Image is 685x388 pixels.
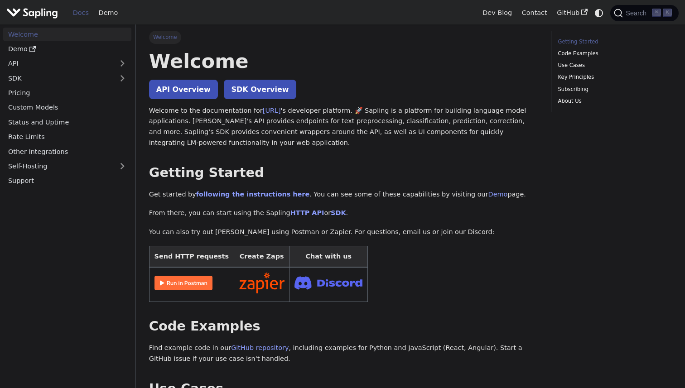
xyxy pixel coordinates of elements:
a: Welcome [3,28,131,41]
p: Find example code in our , including examples for Python and JavaScript (React, Angular). Start a... [149,343,538,364]
a: Rate Limits [3,130,131,144]
span: Search [623,10,652,17]
a: GitHub [552,6,592,20]
a: Getting Started [558,38,669,46]
button: Expand sidebar category 'SDK' [113,72,131,85]
h2: Code Examples [149,318,538,335]
a: Subscribing [558,85,669,94]
a: API Overview [149,80,218,99]
button: Expand sidebar category 'API' [113,57,131,70]
button: Search (Command+K) [610,5,678,21]
a: HTTP API [290,209,324,216]
th: Chat with us [289,246,368,267]
th: Send HTTP requests [149,246,234,267]
a: Other Integrations [3,145,131,158]
a: Self-Hosting [3,160,131,173]
a: Code Examples [558,49,669,58]
a: SDK [3,72,113,85]
a: Key Principles [558,73,669,81]
a: Demo [3,43,131,56]
a: following the instructions here [196,191,309,198]
a: Demo [94,6,123,20]
a: API [3,57,113,70]
a: Demo [488,191,508,198]
a: Contact [517,6,552,20]
p: You can also try out [PERSON_NAME] using Postman or Zapier. For questions, email us or join our D... [149,227,538,238]
a: Sapling.ai [6,6,61,19]
h2: Getting Started [149,165,538,181]
a: Custom Models [3,101,131,114]
p: Welcome to the documentation for 's developer platform. 🚀 Sapling is a platform for building lang... [149,105,538,148]
a: GitHub repository [231,344,289,351]
p: Get started by . You can see some of these capabilities by visiting our page. [149,189,538,200]
span: Welcome [149,31,181,43]
kbd: ⌘ [652,9,661,17]
a: Use Cases [558,61,669,70]
kbd: K [663,9,672,17]
a: Support [3,174,131,187]
a: Dev Blog [478,6,516,20]
nav: Breadcrumbs [149,31,538,43]
a: SDK [331,209,346,216]
img: Connect in Zapier [239,273,285,293]
a: Pricing [3,86,131,100]
a: About Us [558,97,669,105]
a: Docs [68,6,94,20]
img: Run in Postman [154,276,212,290]
img: Join Discord [294,273,362,292]
h1: Welcome [149,49,538,73]
a: [URL] [263,107,281,114]
p: From there, you can start using the Sapling or . [149,208,538,219]
a: SDK Overview [224,80,296,99]
img: Sapling.ai [6,6,58,19]
th: Create Zaps [234,246,289,267]
button: Switch between dark and light mode (currently system mode) [593,6,606,19]
a: Status and Uptime [3,115,131,129]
